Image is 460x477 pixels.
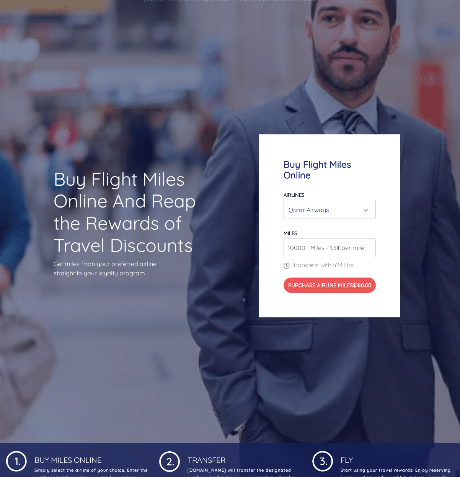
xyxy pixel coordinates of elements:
div: Qatar Airways [289,203,366,217]
img: 1 [6,449,27,472]
span: 24 Hrs [336,261,354,269]
button: Qatar Airways [284,200,376,219]
h4: Buy Flight Miles Online [284,159,376,181]
h4: Transfer [186,449,301,465]
img: 1 [159,449,180,472]
span: $180.00 [353,282,371,289]
span: Miles - 1.8¢ per mile [307,243,364,252]
button: Purchase Airline Miles$180.00 [284,278,376,293]
label: Airlines [284,192,304,198]
h4: Fly [339,449,454,465]
h4: Buy Miles Online [33,449,148,465]
p: transfers within [284,260,376,270]
label: miles [284,230,297,236]
p: Get miles from your preferred airline straight to your loyalty program [54,259,201,278]
img: 1 [312,449,333,472]
h1: Buy Flight Miles Online And Reap the Rewards of Travel Discounts [54,168,201,256]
